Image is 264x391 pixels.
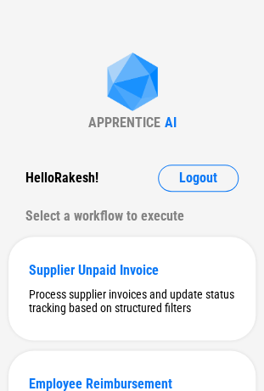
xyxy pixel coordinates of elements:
[25,165,98,192] div: Hello Rakesh !
[88,115,160,131] div: APPRENTICE
[29,262,235,278] div: Supplier Unpaid Invoice
[29,288,235,315] div: Process supplier invoices and update status tracking based on structured filters
[98,53,166,115] img: Apprentice AI
[165,115,177,131] div: AI
[179,171,217,185] span: Logout
[25,203,239,230] div: Select a workflow to execute
[158,165,239,192] button: Logout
